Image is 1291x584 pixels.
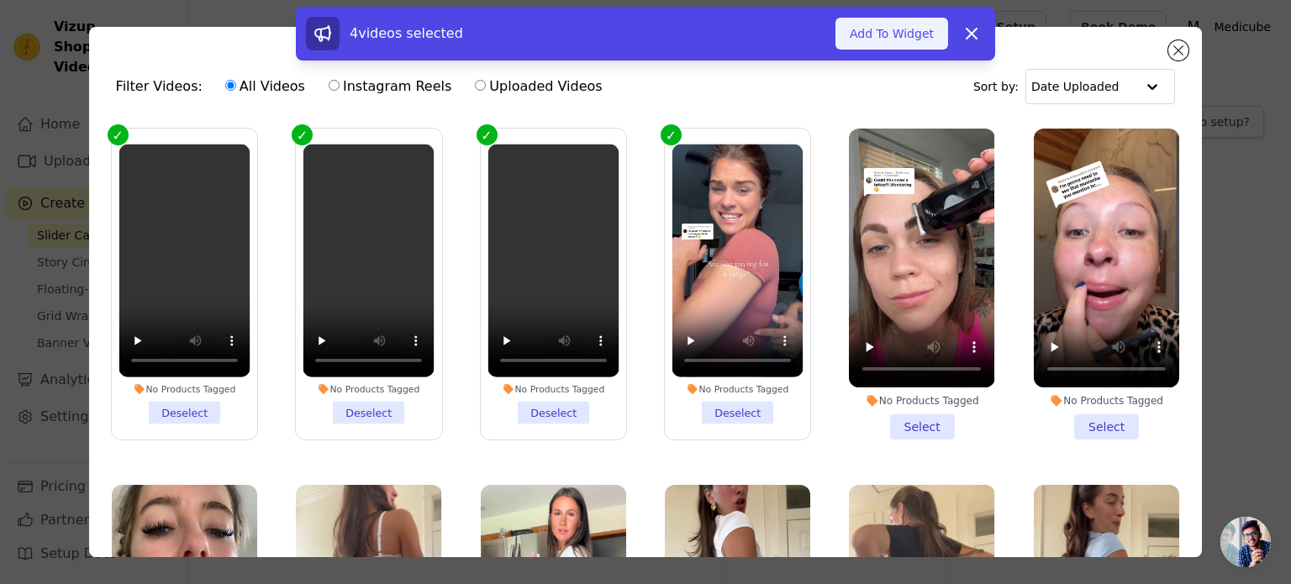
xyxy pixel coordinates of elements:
span: 4 videos selected [350,25,463,41]
div: No Products Tagged [1034,394,1179,408]
div: No Products Tagged [119,383,250,395]
a: Open chat [1220,517,1271,567]
div: No Products Tagged [487,383,619,395]
label: All Videos [224,76,306,97]
button: Add To Widget [835,18,948,50]
label: Uploaded Videos [474,76,603,97]
div: No Products Tagged [849,394,994,408]
div: Filter Videos: [116,67,612,106]
div: No Products Tagged [672,383,804,395]
label: Instagram Reels [328,76,452,97]
div: Sort by: [973,69,1176,104]
div: No Products Tagged [303,383,435,395]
